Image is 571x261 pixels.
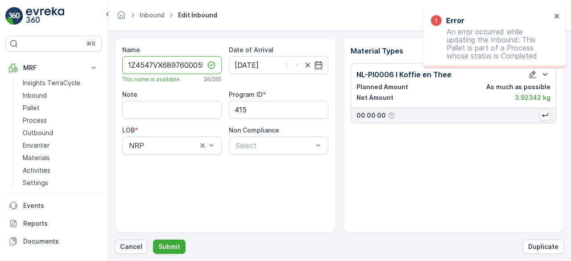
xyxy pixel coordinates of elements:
p: Activities [23,166,50,175]
span: Edit Inbound [176,11,219,20]
a: Activities [19,164,102,177]
a: Insights TerraCycle [19,77,102,89]
p: Process [23,116,47,125]
h3: Error [446,15,464,26]
p: Material Types [351,46,557,56]
p: Envanter [23,141,50,150]
button: MRF [5,59,102,77]
p: As much as possible [486,83,550,91]
p: Net Amount [356,93,393,102]
p: Materials [23,153,50,162]
span: Name : [8,146,29,154]
div: Help Tooltip Icon [388,112,395,119]
button: close [554,12,560,21]
span: NL-PI0006 I Koffie en Thee [38,220,122,228]
p: NL-PI0006 I Koffie en Thee [356,69,451,80]
span: This name is available [122,76,180,83]
label: Date of Arrival [229,46,273,54]
p: 36 / 255 [203,76,222,83]
p: Submit [158,242,180,251]
p: Cancel [120,242,142,251]
p: Select [236,140,313,151]
img: logo_light-DOdMpM7g.png [26,7,64,25]
img: logo [5,7,23,25]
input: dd/mm/yyyy [229,56,328,74]
p: Outbound [23,128,53,137]
a: Events [5,197,102,215]
span: Total Weight : [8,161,52,169]
button: Cancel [115,240,148,254]
span: Tare Weight : [8,191,50,198]
button: Submit [153,240,186,254]
p: Pallet [23,104,40,112]
span: Pallet_NL #170 [29,146,74,154]
span: Asset Type : [8,205,47,213]
p: Documents [23,237,98,246]
label: Name [122,46,140,54]
p: Inbound [23,91,47,100]
p: Duplicate [528,242,559,251]
p: MRF [23,63,84,72]
a: Pallet [19,102,102,114]
label: Non Compliance [229,126,279,134]
span: Net Weight : [8,176,47,183]
label: Note [122,91,137,98]
a: Materials [19,152,102,164]
span: 25 [50,191,58,198]
label: Program ID [229,91,263,98]
span: - [47,176,50,183]
a: Outbound [19,127,102,139]
p: 3.92342 kg [515,93,550,102]
a: Settings [19,177,102,189]
span: 25 [52,161,60,169]
label: LOB [122,126,135,134]
p: ⌘B [87,40,95,47]
span: Material : [8,220,38,228]
p: 00 00 00 [356,111,386,120]
p: Insights TerraCycle [23,79,80,87]
a: Inbound [19,89,102,102]
p: Reports [23,219,98,228]
a: Homepage [116,13,126,21]
button: Duplicate [523,240,564,254]
p: An error occurred while updating the Inbound: This Pallet is part of a Process whose status is Co... [431,28,551,60]
a: Reports [5,215,102,232]
a: Documents [5,232,102,250]
p: Planned Amount [356,83,408,91]
a: Process [19,114,102,127]
a: Inbound [140,11,165,19]
p: Events [23,201,98,210]
span: Pallet [47,205,65,213]
p: Pallet_NL #170 [259,8,310,18]
p: Settings [23,178,48,187]
a: Envanter [19,139,102,152]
